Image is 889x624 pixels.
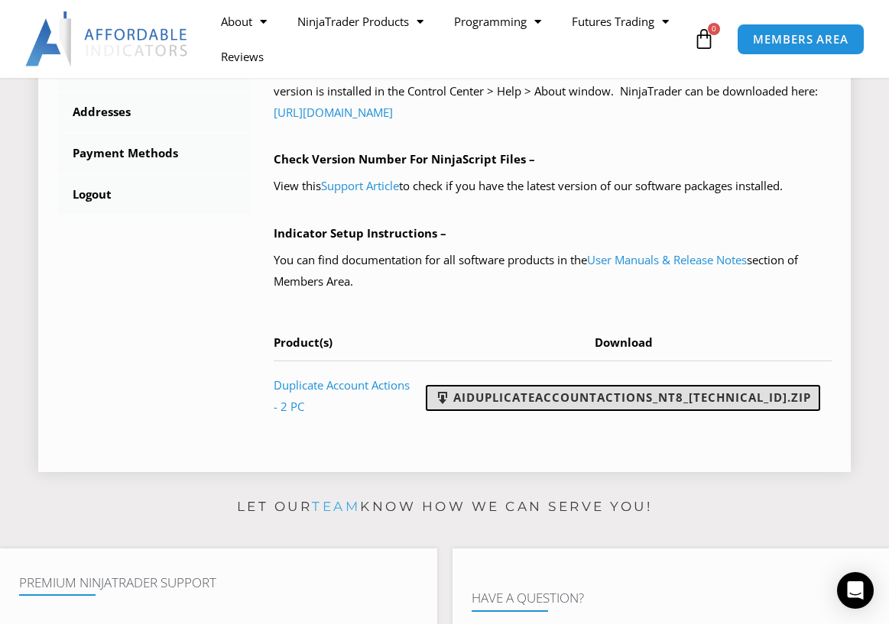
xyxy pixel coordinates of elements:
p: View this to check if you have the latest version of our software packages installed. [274,176,832,197]
a: Futures Trading [556,4,684,39]
a: AIDuplicateAccountActions_NT8_[TECHNICAL_ID].zip [426,385,820,411]
nav: Menu [206,4,689,74]
a: Payment Methods [57,134,251,173]
a: Programming [439,4,556,39]
div: Open Intercom Messenger [837,572,874,609]
span: Product(s) [274,335,333,350]
a: Reviews [206,39,279,74]
a: Duplicate Account Actions - 2 PC [274,377,410,414]
a: User Manuals & Release Notes [587,252,747,267]
a: [URL][DOMAIN_NAME] [274,105,393,120]
img: LogoAI | Affordable Indicators – NinjaTrader [25,11,190,66]
p: We always recommend using the latest version of the NinjaTrader Desktop Application. You can see ... [274,60,832,124]
a: MEMBERS AREA [737,24,865,55]
span: Download [595,335,653,350]
span: 0 [708,23,720,35]
h4: Have A Question? [472,590,871,606]
a: 0 [670,17,738,61]
a: About [206,4,282,39]
a: Support Article [321,178,399,193]
a: NinjaTrader Products [282,4,439,39]
p: You can find documentation for all software products in the section of Members Area. [274,250,832,293]
b: Check Version Number For NinjaScript Files – [274,151,535,167]
b: Indicator Setup Instructions – [274,225,446,241]
h4: Premium NinjaTrader Support [19,575,418,590]
a: team [312,499,360,514]
a: Logout [57,175,251,215]
span: MEMBERS AREA [753,34,848,45]
a: Addresses [57,92,251,132]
